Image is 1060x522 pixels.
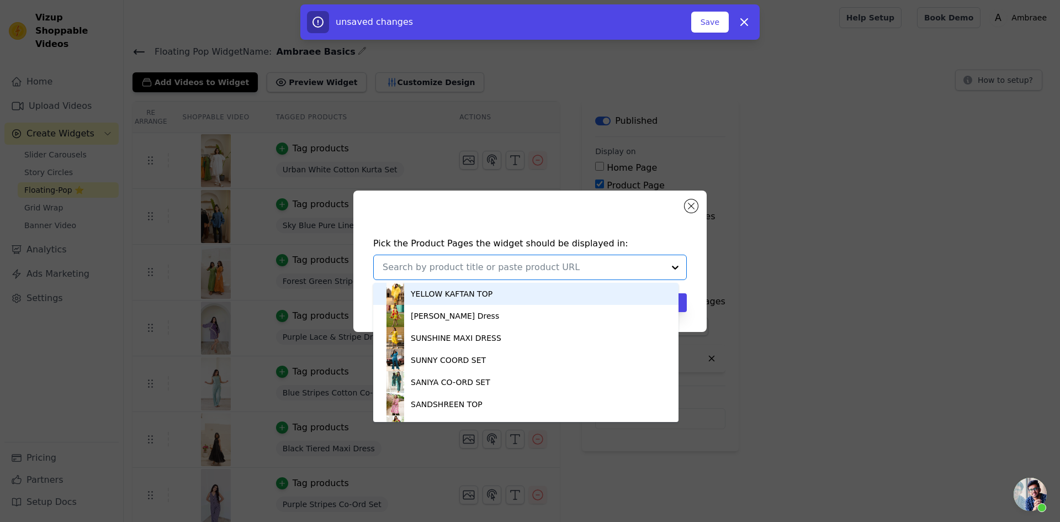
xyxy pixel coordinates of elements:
img: product thumbnail [384,371,406,393]
div: [PERSON_NAME] CO-ORD SET [411,421,527,432]
img: product thumbnail [384,305,406,327]
div: SANDSHREEN TOP [411,399,483,410]
div: YELLOW KAFTAN TOP [411,288,492,299]
div: [PERSON_NAME] Dress [411,310,499,321]
img: product thumbnail [384,349,406,371]
button: Close modal [685,199,698,213]
a: Open chat [1014,478,1047,511]
span: unsaved changes [336,17,413,27]
div: SUNNY COORD SET [411,355,486,366]
input: Search by product title or paste product URL [383,261,664,274]
button: Save [691,12,729,33]
div: SUNSHINE MAXI DRESS [411,333,501,344]
h4: Pick the Product Pages the widget should be displayed in: [373,237,687,250]
img: product thumbnail [384,327,406,349]
div: SANIYA CO-ORD SET [411,377,490,388]
img: product thumbnail [384,283,406,305]
img: product thumbnail [384,393,406,415]
img: product thumbnail [384,415,406,437]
